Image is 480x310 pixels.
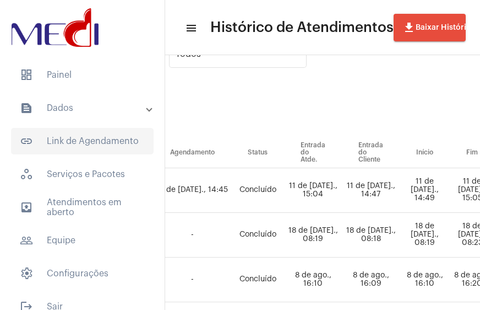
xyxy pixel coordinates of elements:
[400,258,450,302] td: 8 de ago., 16:10
[11,227,154,254] span: Equipe
[20,168,33,181] span: sidenav icon
[20,135,33,148] mat-icon: sidenav icon
[231,137,284,168] th: Status
[342,258,400,302] td: 8 de ago., 16:09
[154,258,231,302] td: -
[20,101,147,115] mat-panel-title: Dados
[20,201,33,214] mat-icon: sidenav icon
[20,101,33,115] mat-icon: sidenav icon
[7,95,165,121] mat-expansion-panel-header: sidenav iconDados
[400,213,450,258] td: 18 de [DATE]., 08:19
[284,258,342,302] td: 8 de ago., 16:10
[342,137,400,168] th: Entrada do Cliente
[11,194,154,221] span: Atendimentos em aberto
[284,168,342,213] td: 11 de [DATE]., 15:04
[11,62,154,88] span: Painel
[284,213,342,258] td: 18 de [DATE]., 08:19
[342,168,400,213] td: 11 de [DATE]., 14:47
[231,168,284,213] td: Concluído
[402,21,416,34] mat-icon: file_download
[11,161,154,188] span: Serviços e Pacotes
[20,267,33,280] span: sidenav icon
[394,14,466,41] button: Baixar Histórico
[210,19,394,36] span: Histórico de Atendimentos
[20,234,33,247] mat-icon: sidenav icon
[284,137,342,168] th: Entrada do Atde.
[231,258,284,302] td: Concluído
[185,22,196,35] mat-icon: sidenav icon
[11,128,154,154] span: Link de Agendamento
[11,260,154,287] span: Configurações
[400,168,450,213] td: 11 de [DATE]., 14:49
[400,137,450,168] th: Início
[154,213,231,258] td: -
[9,6,101,50] img: d3a1b5fa-500b-b90f-5a1c-719c20e9830b.png
[342,213,400,258] td: 18 de [DATE]., 08:18
[154,168,231,213] td: 11 de [DATE]., 14:45
[402,24,476,31] span: Baixar Histórico
[154,137,231,168] th: Agendamento
[231,213,284,258] td: Concluído
[20,68,33,82] span: sidenav icon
